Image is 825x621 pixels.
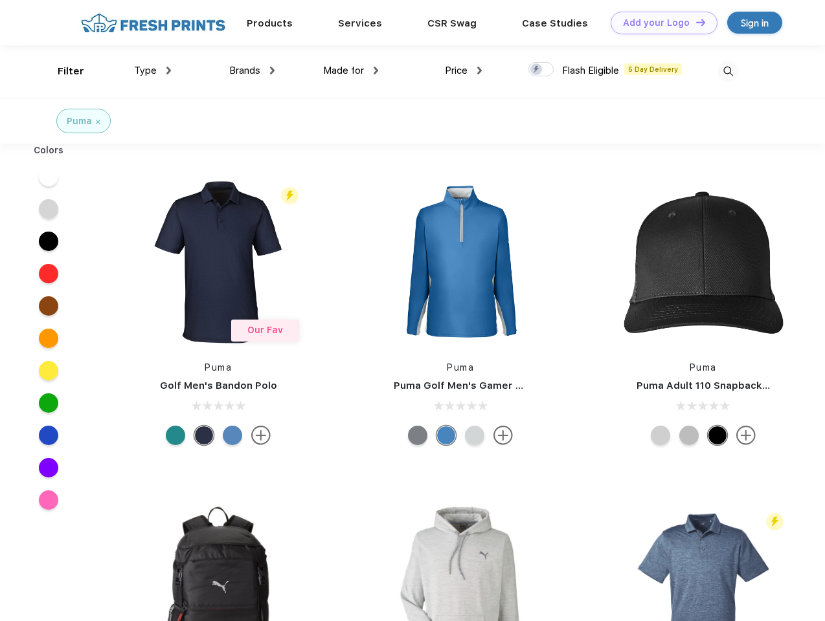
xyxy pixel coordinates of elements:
img: more.svg [736,426,756,445]
a: Puma Golf Men's Gamer Golf Quarter-Zip [394,380,598,391]
img: dropdown.png [374,67,378,74]
div: Puma [67,114,92,128]
a: Products [247,17,293,29]
a: Puma [447,362,474,373]
img: dropdown.png [477,67,482,74]
img: more.svg [251,426,271,445]
img: flash_active_toggle.svg [766,513,784,530]
a: Puma [690,362,717,373]
a: Puma [205,362,232,373]
div: Pma Blk Pma Blk [708,426,727,445]
a: Sign in [727,12,782,34]
div: Quarry with Brt Whit [679,426,699,445]
img: func=resize&h=266 [617,176,789,348]
a: CSR Swag [427,17,477,29]
div: Add your Logo [623,17,690,28]
img: desktop_search.svg [718,61,739,82]
div: High Rise [465,426,484,445]
span: Brands [229,65,260,76]
div: Green Lagoon [166,426,185,445]
span: Our Fav [247,325,283,335]
div: Sign in [741,16,769,30]
img: dropdown.png [270,67,275,74]
div: Navy Blazer [194,426,214,445]
div: Quarry Brt Whit [651,426,670,445]
div: Colors [24,144,74,157]
img: func=resize&h=266 [132,176,304,348]
img: filter_cancel.svg [96,120,100,124]
img: dropdown.png [166,67,171,74]
div: Filter [58,64,84,79]
div: Lake Blue [223,426,242,445]
div: Bright Cobalt [436,426,456,445]
span: Flash Eligible [562,65,619,76]
img: more.svg [493,426,513,445]
span: Price [445,65,468,76]
span: 5 Day Delivery [624,63,682,75]
img: fo%20logo%202.webp [77,12,229,34]
a: Services [338,17,382,29]
img: func=resize&h=266 [374,176,547,348]
span: Made for [323,65,364,76]
a: Golf Men's Bandon Polo [160,380,277,391]
img: DT [696,19,705,26]
div: Quiet Shade [408,426,427,445]
span: Type [134,65,157,76]
img: flash_active_toggle.svg [281,187,299,204]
